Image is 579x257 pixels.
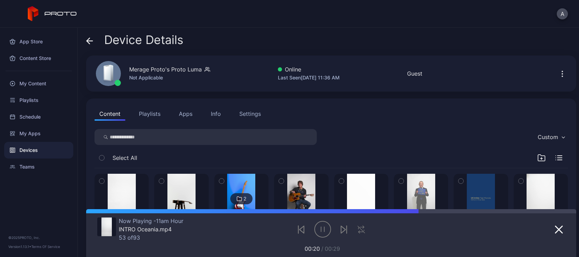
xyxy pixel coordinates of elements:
[104,33,183,46] span: Device Details
[31,245,60,249] a: Terms Of Service
[538,134,558,140] div: Custom
[129,74,210,82] div: Not Applicable
[113,154,137,162] span: Select All
[8,235,69,240] div: © 2025 PROTO, Inc.
[174,107,197,121] button: Apps
[534,129,568,145] button: Custom
[321,245,323,252] span: /
[4,125,73,142] a: My Apps
[4,109,73,125] a: Schedule
[557,8,568,19] button: A
[154,217,183,224] span: 11am Hour
[119,217,183,224] div: Now Playing
[134,107,165,121] button: Playlists
[4,92,73,109] a: Playlists
[4,75,73,92] a: My Content
[4,50,73,67] a: Content Store
[4,33,73,50] a: App Store
[206,107,226,121] button: Info
[94,107,125,121] button: Content
[243,196,246,202] div: 2
[305,245,320,252] span: 00:20
[4,142,73,159] a: Devices
[119,226,183,233] div: INTRO Oceania.mp4
[4,159,73,175] a: Teams
[119,234,183,241] div: 53 of 93
[129,65,202,74] div: Merage Proto's Proto Luma
[239,110,261,118] div: Settings
[211,110,221,118] div: Info
[278,74,340,82] div: Last Seen [DATE] 11:36 AM
[278,65,340,74] div: Online
[8,245,31,249] span: Version 1.13.1 •
[325,245,340,252] span: 00:29
[234,107,266,121] button: Settings
[407,69,422,78] div: Guest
